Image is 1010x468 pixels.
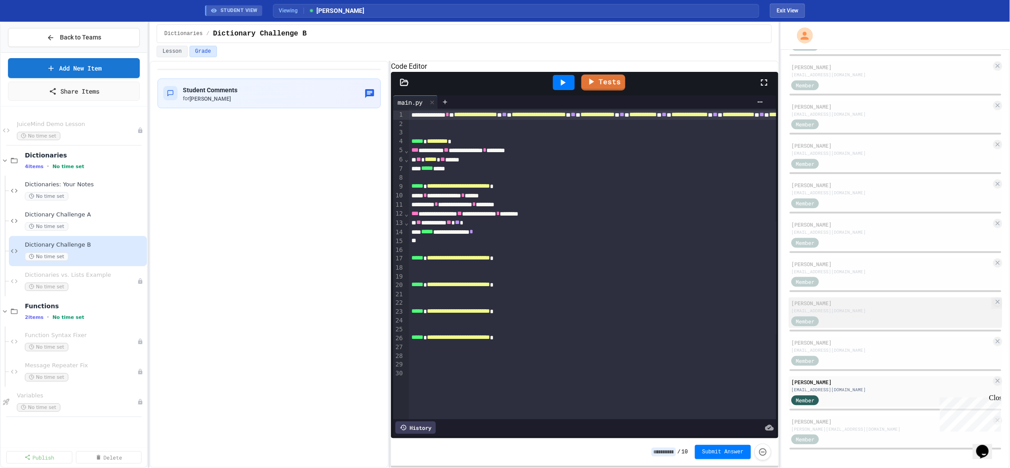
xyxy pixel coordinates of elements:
div: 28 [393,352,404,361]
button: Grade [189,46,217,57]
span: Functions [25,302,145,310]
span: [PERSON_NAME] [189,96,231,102]
div: 2 [393,120,404,129]
div: [EMAIL_ADDRESS][DOMAIN_NAME] [791,111,991,118]
div: [EMAIL_ADDRESS][DOMAIN_NAME] [791,307,991,314]
span: / [206,30,209,37]
span: STUDENT VIEW [221,7,258,15]
div: Unpublished [137,338,143,345]
div: 5 [393,146,404,155]
span: JuiceMind Demo Lesson [17,121,137,128]
div: [PERSON_NAME] [791,102,991,110]
div: [PERSON_NAME] [791,299,991,307]
div: [PERSON_NAME] [791,220,991,228]
span: [PERSON_NAME] [308,6,364,16]
h6: Code Editor [391,61,778,72]
div: main.py [393,95,438,109]
span: Member [796,278,814,286]
a: Tests [581,75,625,90]
div: 20 [393,281,404,290]
span: Member [796,435,814,443]
span: 4 items [25,164,43,169]
div: 17 [393,254,404,263]
div: 11 [393,201,404,210]
button: Lesson [157,46,187,57]
span: Member [796,199,814,207]
span: Dictionaries [164,30,202,37]
div: Unpublished [137,399,143,405]
iframe: chat widget [936,394,1001,432]
span: No time set [52,164,84,169]
span: Member [796,120,814,128]
div: 22 [393,299,404,307]
span: No time set [17,403,60,412]
div: 12 [393,209,404,219]
div: for [183,95,237,102]
div: 26 [393,334,404,343]
div: [PERSON_NAME] [791,338,991,346]
div: [PERSON_NAME] [791,417,991,425]
span: No time set [17,132,60,140]
div: History [395,421,436,434]
span: Dictionaries [25,151,145,159]
span: Variables [17,392,137,400]
span: Dictionary Challenge A [25,211,145,219]
span: Member [796,160,814,168]
div: 29 [393,360,404,369]
span: Member [796,357,814,365]
span: Fold line [404,219,409,226]
div: [PERSON_NAME] [791,181,991,189]
div: Unpublished [137,127,143,134]
span: No time set [52,315,84,320]
span: 10 [682,448,688,456]
div: Unpublished [137,278,143,284]
div: 8 [393,173,404,182]
a: Share Items [8,82,140,101]
div: [PERSON_NAME] [791,142,991,149]
div: 21 [393,290,404,299]
span: Fold line [404,210,409,217]
div: 30 [393,369,404,378]
span: Function Syntax Fixer [25,332,137,339]
button: Back to Teams [8,28,140,47]
div: [PERSON_NAME] [791,260,991,268]
div: [EMAIL_ADDRESS][DOMAIN_NAME] [791,229,991,236]
div: 1 [393,110,404,120]
span: Member [796,317,814,325]
span: • [47,314,49,321]
div: Unpublished [137,369,143,375]
span: • [47,163,49,170]
div: [PERSON_NAME] [791,63,991,71]
div: 7 [393,165,404,174]
iframe: chat widget [973,433,1001,459]
span: No time set [25,222,68,231]
div: 19 [393,272,404,281]
div: 10 [393,191,404,201]
span: / [678,448,681,456]
span: Message Repeater Fix [25,362,137,370]
div: 23 [393,307,404,317]
span: Viewing [279,7,304,15]
div: 13 [393,219,404,228]
a: Add New Item [8,58,140,78]
span: Back to Teams [60,33,101,42]
span: No time set [25,192,68,201]
div: 4 [393,137,404,146]
button: Force resubmission of student's answer (Admin only) [754,444,771,460]
span: Fold line [404,147,409,154]
span: Submit Answer [702,448,744,456]
span: Dictionaries vs. Lists Example [25,271,137,279]
span: No time set [25,373,68,381]
button: Submit Answer [695,445,751,459]
div: 3 [393,128,404,137]
span: Member [796,81,814,89]
span: Student Comments [183,87,237,94]
div: [EMAIL_ADDRESS][DOMAIN_NAME] [791,150,991,157]
div: [EMAIL_ADDRESS][DOMAIN_NAME] [791,71,991,78]
span: No time set [25,283,68,291]
div: 16 [393,246,404,255]
div: [EMAIL_ADDRESS][DOMAIN_NAME] [791,386,991,393]
span: Fold line [404,156,409,163]
div: 9 [393,182,404,192]
div: 15 [393,237,404,246]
